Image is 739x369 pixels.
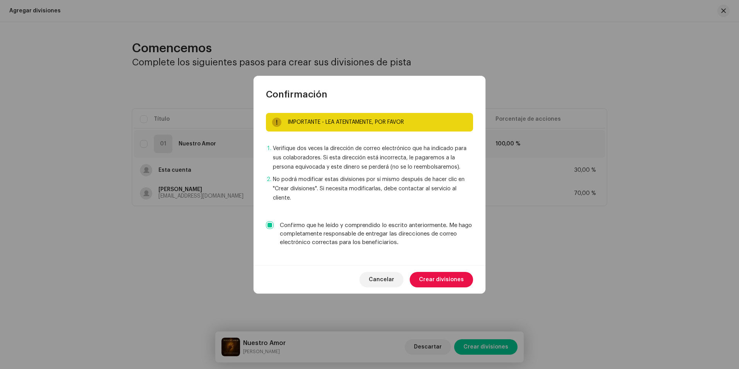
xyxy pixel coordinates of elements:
[273,175,473,203] li: No podrá modificar estas divisiones por sí mismo después de hacer clic en "Crear divisiones". Si ...
[410,272,473,287] button: Crear divisiones
[273,144,473,172] li: Verifique dos veces la dirección de correo electrónico que ha indicado para sus colaboradores. Si...
[266,88,327,101] span: Confirmación
[288,118,467,127] div: IMPORTANTE - LEA ATENTAMENTE, POR FAVOR
[280,221,473,247] label: Confirmo que he leído y comprendido lo escrito anteriormente. Me hago completamente responsable d...
[419,272,464,287] span: Crear divisiones
[369,272,394,287] span: Cancelar
[359,272,404,287] button: Cancelar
